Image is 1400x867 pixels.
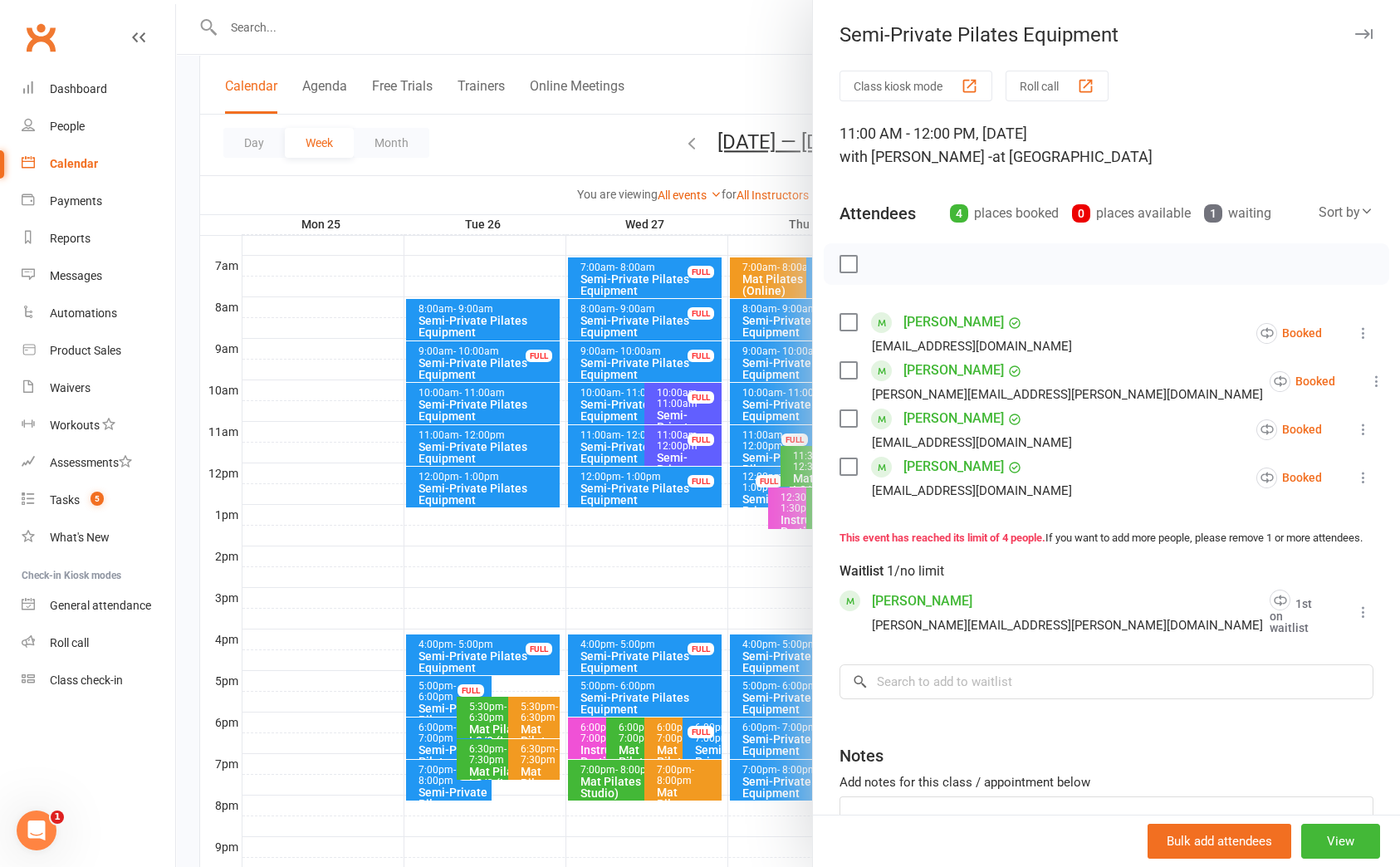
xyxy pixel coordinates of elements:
[22,108,175,145] a: People
[887,560,944,583] div: 1/no limit
[50,599,151,612] div: General attendance
[840,531,1045,544] strong: This event has reached its limit of 4 people.
[1072,204,1090,223] div: 0
[22,662,175,699] a: Class kiosk mode
[22,370,175,407] a: Waivers
[840,202,916,225] div: Attendees
[872,432,1072,453] div: [EMAIL_ADDRESS][DOMAIN_NAME]
[1256,323,1322,344] div: Booked
[50,493,80,507] div: Tasks
[1270,590,1322,634] div: 1st on waitlist
[22,71,175,108] a: Dashboard
[50,636,89,649] div: Roll call
[840,772,1373,792] div: Add notes for this class / appointment below
[872,588,972,615] a: [PERSON_NAME]
[22,587,175,625] a: General attendance kiosk mode
[950,202,1059,225] div: places booked
[17,811,56,850] iframe: Intercom live chat
[22,625,175,662] a: Roll call
[1256,419,1322,440] div: Booked
[22,145,175,183] a: Calendar
[1148,824,1291,859] button: Bulk add attendees
[91,492,104,506] span: 5
[22,519,175,556] a: What's New
[50,306,117,320] div: Automations
[50,82,107,96] div: Dashboard
[50,194,102,208] div: Payments
[1270,371,1335,392] div: Booked
[840,560,944,583] div: Waitlist
[1072,202,1191,225] div: places available
[50,531,110,544] div: What's New
[840,122,1373,169] div: 11:00 AM - 12:00 PM, [DATE]
[903,357,1004,384] a: [PERSON_NAME]
[1204,202,1271,225] div: waiting
[872,384,1263,405] div: [PERSON_NAME][EMAIL_ADDRESS][PERSON_NAME][DOMAIN_NAME]
[51,811,64,824] span: 1
[50,344,121,357] div: Product Sales
[1301,824,1380,859] button: View
[22,407,175,444] a: Workouts
[840,744,884,767] div: Notes
[22,444,175,482] a: Assessments
[840,148,992,165] span: with [PERSON_NAME] -
[1256,468,1322,488] div: Booked
[50,232,91,245] div: Reports
[1319,202,1373,223] div: Sort by
[903,309,1004,336] a: [PERSON_NAME]
[22,332,175,370] a: Product Sales
[903,453,1004,480] a: [PERSON_NAME]
[992,148,1153,165] span: at [GEOGRAPHIC_DATA]
[1006,71,1109,101] button: Roll call
[872,336,1072,357] div: [EMAIL_ADDRESS][DOMAIN_NAME]
[50,157,98,170] div: Calendar
[50,419,100,432] div: Workouts
[872,615,1263,636] div: [PERSON_NAME][EMAIL_ADDRESS][PERSON_NAME][DOMAIN_NAME]
[22,183,175,220] a: Payments
[840,664,1373,699] input: Search to add to waitlist
[50,120,85,133] div: People
[22,482,175,519] a: Tasks 5
[50,674,123,687] div: Class check-in
[950,204,968,223] div: 4
[840,530,1373,547] div: If you want to add more people, please remove 1 or more attendees.
[50,456,132,469] div: Assessments
[1204,204,1222,223] div: 1
[22,257,175,295] a: Messages
[840,71,992,101] button: Class kiosk mode
[20,17,61,58] a: Clubworx
[22,220,175,257] a: Reports
[50,381,91,394] div: Waivers
[50,269,102,282] div: Messages
[903,405,1004,432] a: [PERSON_NAME]
[872,480,1072,502] div: [EMAIL_ADDRESS][DOMAIN_NAME]
[813,23,1400,47] div: Semi-Private Pilates Equipment
[22,295,175,332] a: Automations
